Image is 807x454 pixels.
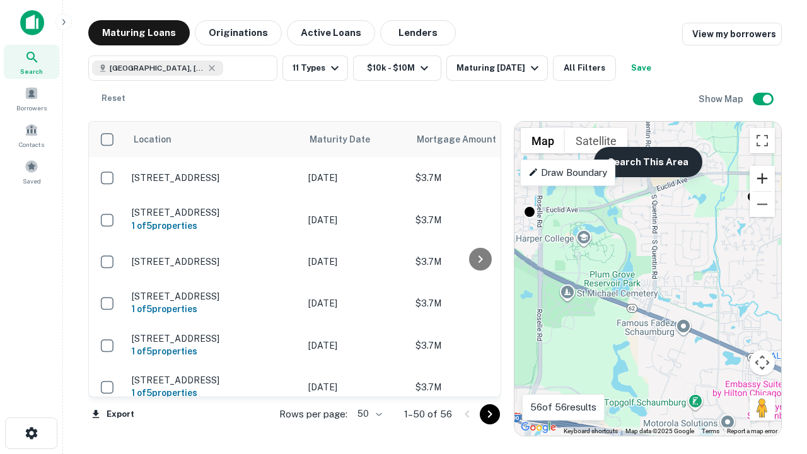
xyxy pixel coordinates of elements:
[415,296,542,310] p: $3.7M
[132,302,296,316] h6: 1 of 5 properties
[287,20,375,45] button: Active Loans
[625,428,694,434] span: Map data ©2025 Google
[4,45,59,79] a: Search
[20,66,43,76] span: Search
[132,207,296,218] p: [STREET_ADDRESS]
[530,400,596,415] p: 56 of 56 results
[518,419,559,436] a: Open this area in Google Maps (opens a new window)
[750,128,775,153] button: Toggle fullscreen view
[132,172,296,183] p: [STREET_ADDRESS]
[132,344,296,358] h6: 1 of 5 properties
[279,407,347,422] p: Rows per page:
[565,128,627,153] button: Show satellite imagery
[750,350,775,375] button: Map camera controls
[282,55,348,81] button: 11 Types
[415,213,542,227] p: $3.7M
[417,132,513,147] span: Mortgage Amount
[594,147,702,177] button: Search This Area
[409,122,548,157] th: Mortgage Amount
[308,213,403,227] p: [DATE]
[310,132,386,147] span: Maturity Date
[621,55,661,81] button: Save your search to get updates of matches that match your search criteria.
[88,20,190,45] button: Maturing Loans
[456,61,542,76] div: Maturing [DATE]
[132,219,296,233] h6: 1 of 5 properties
[521,128,565,153] button: Show street map
[93,86,134,111] button: Reset
[23,176,41,186] span: Saved
[553,55,616,81] button: All Filters
[380,20,456,45] button: Lenders
[308,255,403,269] p: [DATE]
[4,118,59,152] a: Contacts
[4,154,59,189] a: Saved
[514,122,781,436] div: 0 0
[415,380,542,394] p: $3.7M
[702,428,719,434] a: Terms (opens in new tab)
[88,405,137,424] button: Export
[132,333,296,344] p: [STREET_ADDRESS]
[518,419,559,436] img: Google
[353,55,441,81] button: $10k - $10M
[125,122,302,157] th: Location
[750,192,775,217] button: Zoom out
[480,404,500,424] button: Go to next page
[110,62,204,74] span: [GEOGRAPHIC_DATA], [GEOGRAPHIC_DATA]
[415,255,542,269] p: $3.7M
[446,55,548,81] button: Maturing [DATE]
[302,122,409,157] th: Maturity Date
[132,386,296,400] h6: 1 of 5 properties
[16,103,47,113] span: Borrowers
[195,20,282,45] button: Originations
[352,405,384,423] div: 50
[404,407,452,422] p: 1–50 of 56
[727,428,777,434] a: Report a map error
[132,375,296,386] p: [STREET_ADDRESS]
[19,139,44,149] span: Contacts
[750,166,775,191] button: Zoom in
[132,291,296,302] p: [STREET_ADDRESS]
[308,171,403,185] p: [DATE]
[415,339,542,352] p: $3.7M
[133,132,171,147] span: Location
[744,353,807,414] iframe: Chat Widget
[4,81,59,115] a: Borrowers
[564,427,618,436] button: Keyboard shortcuts
[308,296,403,310] p: [DATE]
[132,256,296,267] p: [STREET_ADDRESS]
[308,339,403,352] p: [DATE]
[682,23,782,45] a: View my borrowers
[699,92,745,106] h6: Show Map
[528,165,607,180] p: Draw Boundary
[415,171,542,185] p: $3.7M
[20,10,44,35] img: capitalize-icon.png
[308,380,403,394] p: [DATE]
